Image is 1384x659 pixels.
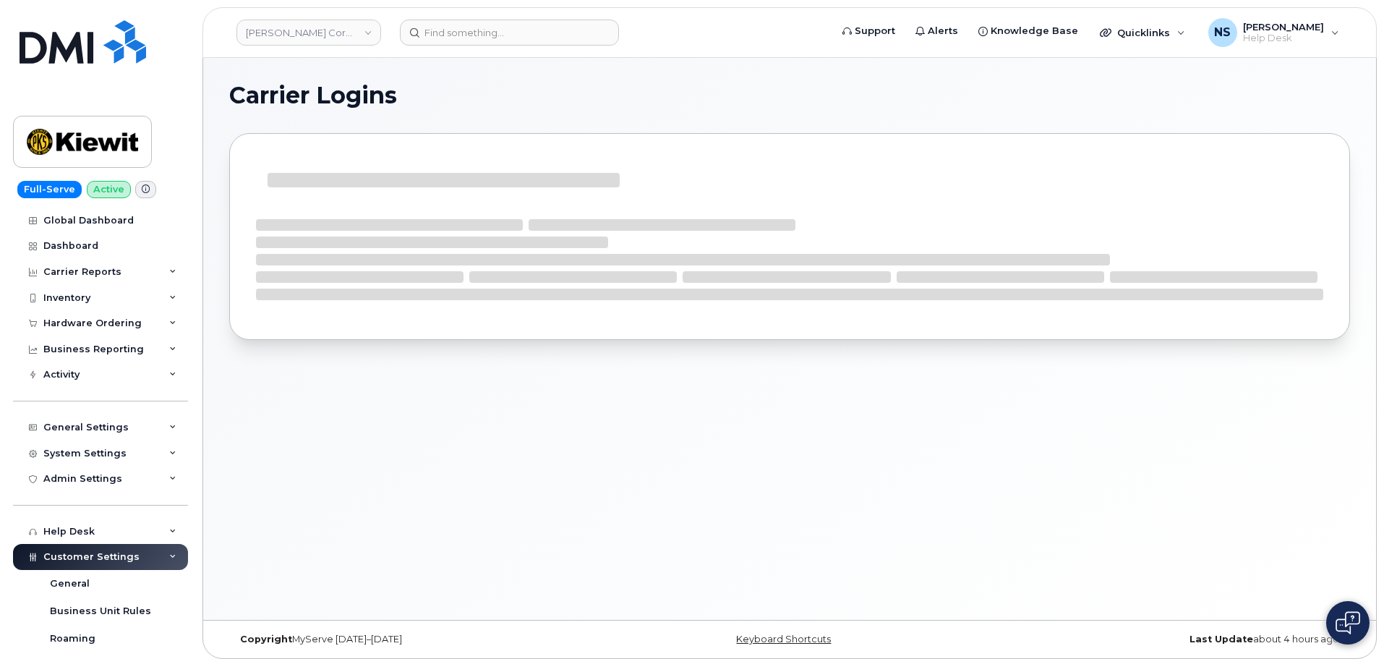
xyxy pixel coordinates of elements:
span: Carrier Logins [229,85,397,106]
div: MyServe [DATE]–[DATE] [229,634,603,645]
strong: Last Update [1189,634,1253,645]
div: about 4 hours ago [976,634,1350,645]
a: Keyboard Shortcuts [736,634,831,645]
strong: Copyright [240,634,292,645]
img: Open chat [1336,611,1360,634]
